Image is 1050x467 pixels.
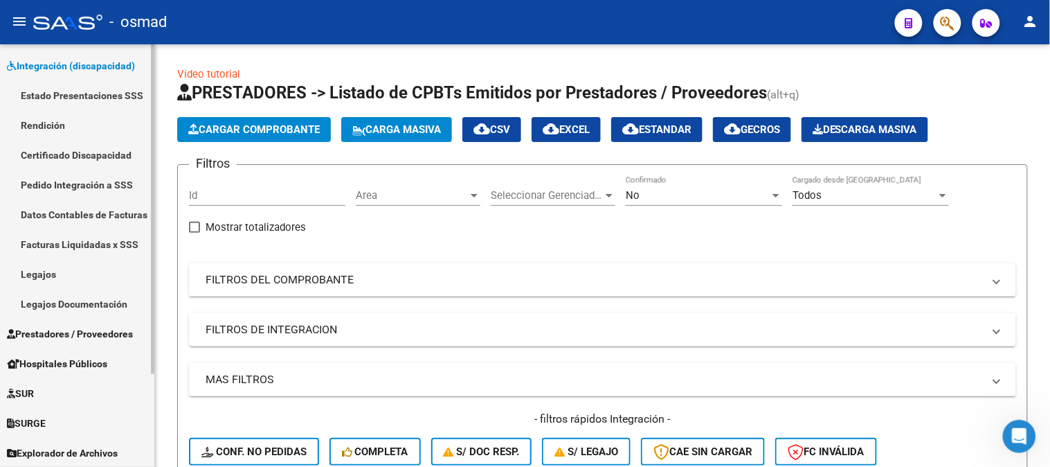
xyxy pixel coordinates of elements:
mat-panel-title: FILTROS DE INTEGRACION [206,322,983,337]
span: Conf. no pedidas [201,446,307,458]
span: SURGE [7,416,46,431]
button: Carga Masiva [341,117,452,142]
span: Hospitales Públicos [7,356,107,371]
span: Seleccionar Gerenciador [491,189,603,202]
span: Estandar [622,123,691,136]
span: CAE SIN CARGAR [653,446,752,458]
mat-expansion-panel-header: FILTROS DE INTEGRACION [189,313,1016,346]
span: Carga Masiva [352,123,441,136]
mat-icon: cloud_download [473,121,490,137]
button: Gecros [713,117,791,142]
mat-expansion-panel-header: MAS FILTROS [189,363,1016,396]
h4: - filtros rápidos Integración - [189,412,1016,427]
button: S/ Doc Resp. [431,438,532,466]
h3: Filtros [189,154,237,173]
span: S/ Doc Resp. [444,446,520,458]
app-download-masive: Descarga masiva de comprobantes (adjuntos) [802,117,928,142]
span: Integración (discapacidad) [7,58,135,73]
button: Descarga Masiva [802,117,928,142]
button: CSV [462,117,521,142]
button: Cargar Comprobante [177,117,331,142]
span: S/ legajo [554,446,618,458]
a: Video tutorial [177,68,240,80]
span: Mostrar totalizadores [206,219,306,236]
span: Prestadores / Proveedores [7,326,133,342]
span: Cargar Comprobante [188,123,320,136]
span: PRESTADORES -> Listado de CPBTs Emitidos por Prestadores / Proveedores [177,83,767,103]
button: S/ legajo [542,438,631,466]
span: CSV [473,123,510,136]
button: Conf. no pedidas [189,438,319,466]
button: Completa [329,438,421,466]
mat-panel-title: MAS FILTROS [206,372,983,387]
span: FC Inválida [788,446,865,458]
mat-expansion-panel-header: FILTROS DEL COMPROBANTE [189,263,1016,297]
button: EXCEL [532,117,601,142]
button: CAE SIN CARGAR [641,438,765,466]
button: FC Inválida [775,438,877,466]
span: Area [356,189,468,202]
mat-icon: cloud_download [543,121,559,137]
span: SUR [7,386,34,401]
span: Descarga Masiva [813,123,917,136]
mat-icon: menu [11,13,28,30]
span: Explorador de Archivos [7,446,118,461]
iframe: Intercom live chat [1003,420,1036,453]
mat-panel-title: FILTROS DEL COMPROBANTE [206,272,983,288]
span: No [626,189,640,202]
span: - osmad [109,7,167,37]
span: EXCEL [543,123,590,136]
mat-icon: cloud_download [622,121,639,137]
span: Todos [793,189,822,202]
mat-icon: person [1022,13,1039,30]
span: Completa [342,446,408,458]
mat-icon: cloud_download [724,121,741,137]
span: Gecros [724,123,780,136]
span: (alt+q) [767,88,799,101]
button: Estandar [611,117,703,142]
